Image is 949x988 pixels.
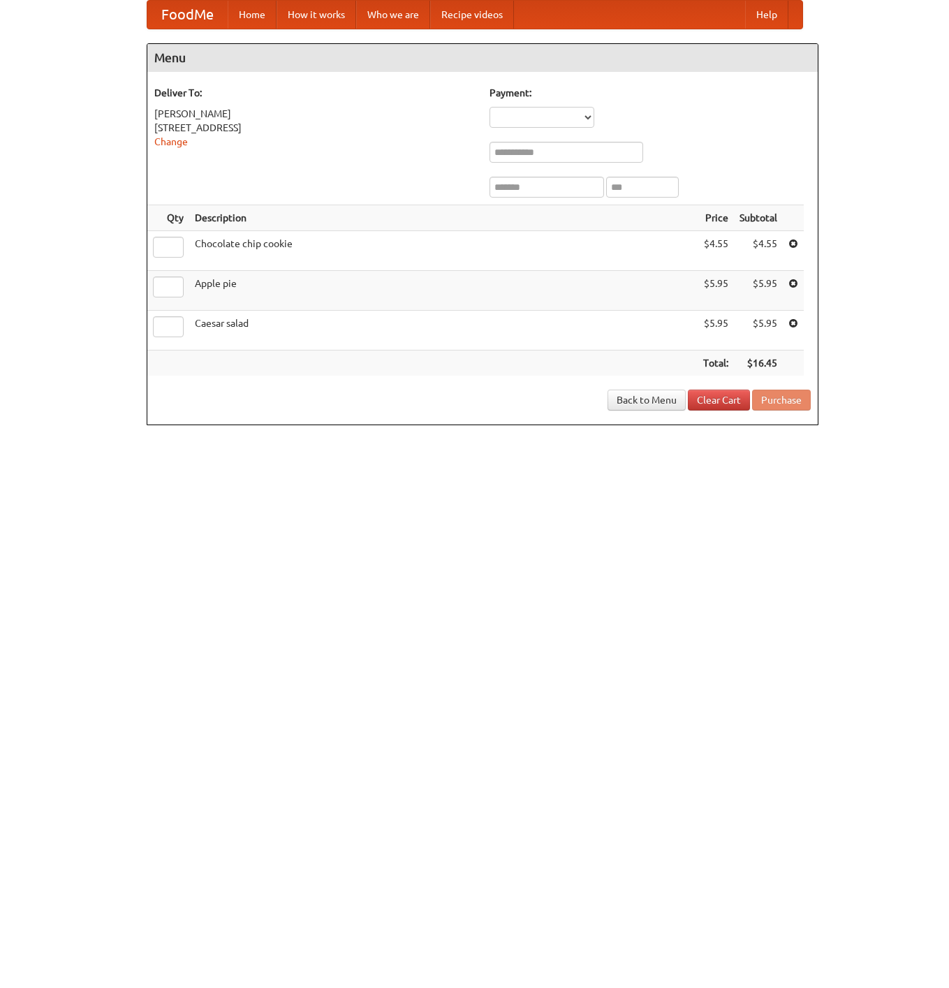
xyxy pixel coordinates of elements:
[189,205,698,231] th: Description
[698,351,734,376] th: Total:
[698,231,734,271] td: $4.55
[154,121,476,135] div: [STREET_ADDRESS]
[154,86,476,100] h5: Deliver To:
[688,390,750,411] a: Clear Cart
[698,205,734,231] th: Price
[734,351,783,376] th: $16.45
[147,205,189,231] th: Qty
[490,86,811,100] h5: Payment:
[734,205,783,231] th: Subtotal
[745,1,788,29] a: Help
[734,271,783,311] td: $5.95
[734,231,783,271] td: $4.55
[752,390,811,411] button: Purchase
[228,1,277,29] a: Home
[734,311,783,351] td: $5.95
[698,311,734,351] td: $5.95
[356,1,430,29] a: Who we are
[189,311,698,351] td: Caesar salad
[277,1,356,29] a: How it works
[698,271,734,311] td: $5.95
[189,271,698,311] td: Apple pie
[154,107,476,121] div: [PERSON_NAME]
[147,44,818,72] h4: Menu
[147,1,228,29] a: FoodMe
[608,390,686,411] a: Back to Menu
[189,231,698,271] td: Chocolate chip cookie
[430,1,514,29] a: Recipe videos
[154,136,188,147] a: Change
